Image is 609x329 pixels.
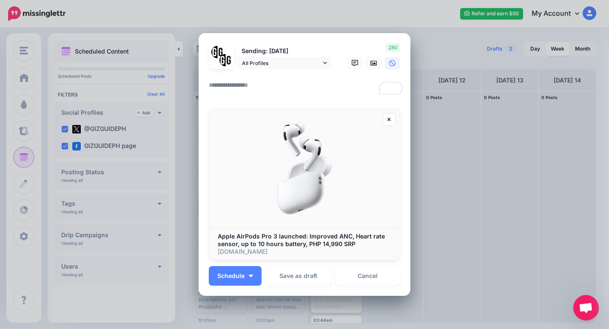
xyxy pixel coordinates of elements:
span: All Profiles [242,59,321,68]
b: Apple AirPods Pro 3 launched: Improved ANC, Heart rate sensor, up to 10 hours battery, PHP 14,990... [218,233,385,247]
img: JT5sWCfR-79925.png [219,54,232,66]
button: Schedule [209,266,262,286]
img: 353459792_649996473822713_4483302954317148903_n-bsa138318.png [211,46,224,58]
p: [DOMAIN_NAME] [218,248,391,255]
p: Sending: [DATE] [238,46,331,56]
a: Cancel [335,266,400,286]
button: Save as draft [266,266,331,286]
span: 280 [386,43,400,52]
textarea: To enrich screen reader interactions, please activate Accessibility in Grammarly extension settings [209,80,404,96]
img: Apple AirPods Pro 3 launched: Improved ANC, Heart rate sensor, up to 10 hours battery, PHP 14,990... [209,109,400,228]
a: All Profiles [238,57,331,69]
img: arrow-down-white.png [249,275,253,277]
span: Schedule [217,273,245,279]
